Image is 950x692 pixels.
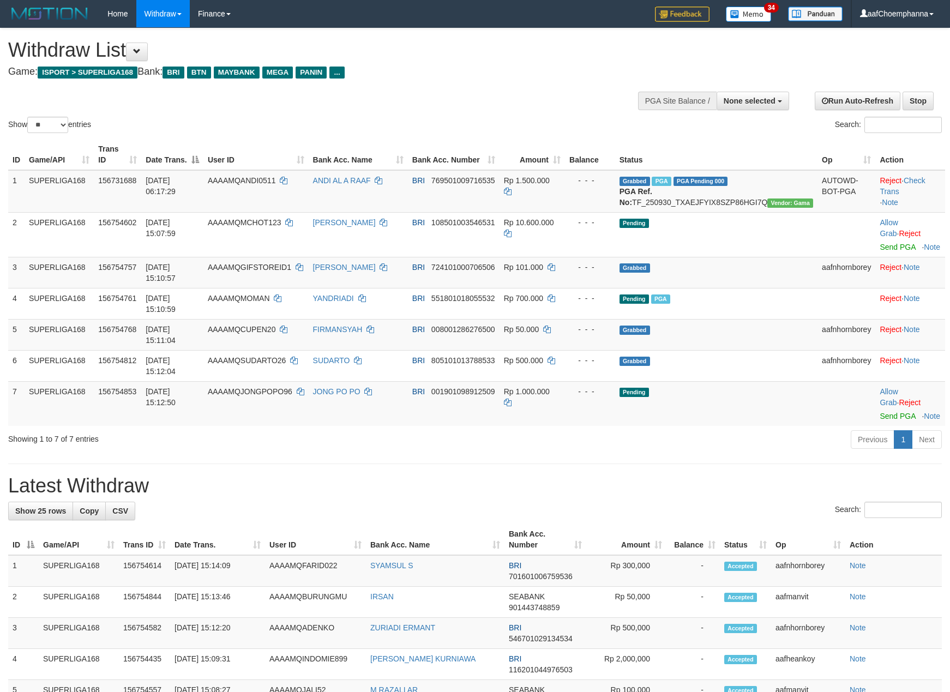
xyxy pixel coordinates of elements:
span: Copy 901443748859 to clipboard [509,603,560,612]
span: Rp 10.600.000 [504,218,554,227]
a: Note [850,654,866,663]
td: 6 [8,350,25,381]
a: Reject [880,325,901,334]
a: Copy [73,502,106,520]
td: 1 [8,555,39,587]
span: Copy 546701029134534 to clipboard [509,634,573,643]
span: 156754768 [98,325,136,334]
td: 2 [8,587,39,618]
span: 156754757 [98,263,136,272]
td: SUPERLIGA168 [25,381,94,426]
a: Check Trans [880,176,925,196]
a: Reject [880,176,901,185]
a: Show 25 rows [8,502,73,520]
span: · [880,387,899,407]
td: Rp 50,000 [586,587,666,618]
a: [PERSON_NAME] [313,263,376,272]
td: AUTOWD-BOT-PGA [817,170,875,213]
span: AAAAMQCUPEN20 [208,325,275,334]
span: Pending [620,219,649,228]
span: Marked by aafheankoy [651,294,670,304]
th: Status: activate to sort column ascending [720,524,771,555]
div: - - - [569,386,611,397]
span: [DATE] 15:12:04 [146,356,176,376]
td: Rp 300,000 [586,555,666,587]
a: 1 [894,430,912,449]
input: Search: [864,502,942,518]
span: Copy 769501009716535 to clipboard [431,176,495,185]
a: Stop [903,92,934,110]
th: User ID: activate to sort column ascending [265,524,366,555]
span: ... [329,67,344,79]
button: None selected [717,92,789,110]
img: panduan.png [788,7,843,21]
a: Run Auto-Refresh [815,92,900,110]
div: Showing 1 to 7 of 7 entries [8,429,388,444]
th: Amount: activate to sort column ascending [500,139,565,170]
th: User ID: activate to sort column ascending [203,139,309,170]
span: [DATE] 15:10:57 [146,263,176,282]
span: [DATE] 06:17:29 [146,176,176,196]
label: Search: [835,502,942,518]
b: PGA Ref. No: [620,187,652,207]
span: Grabbed [620,177,650,186]
a: Note [882,198,898,207]
th: Bank Acc. Name: activate to sort column ascending [366,524,504,555]
span: None selected [724,97,775,105]
div: - - - [569,262,611,273]
a: Note [850,623,866,632]
a: Reject [899,229,921,238]
td: 156754582 [119,618,170,649]
span: Copy 724101000706506 to clipboard [431,263,495,272]
td: aafmanvit [771,587,845,618]
td: · [875,212,945,257]
td: 156754435 [119,649,170,680]
span: BRI [412,325,425,334]
td: aafnhornborey [817,257,875,288]
td: SUPERLIGA168 [39,555,119,587]
span: Copy 008001286276500 to clipboard [431,325,495,334]
span: 156754761 [98,294,136,303]
div: - - - [569,175,611,186]
td: SUPERLIGA168 [25,319,94,350]
a: JONG PO PO [313,387,360,396]
a: Note [904,263,920,272]
td: SUPERLIGA168 [39,618,119,649]
input: Search: [864,117,942,133]
td: 5 [8,319,25,350]
span: AAAAMQMCHOT123 [208,218,281,227]
span: Grabbed [620,263,650,273]
td: · [875,381,945,426]
a: SYAMSUL S [370,561,413,570]
td: SUPERLIGA168 [39,649,119,680]
th: ID: activate to sort column descending [8,524,39,555]
span: BRI [412,294,425,303]
td: SUPERLIGA168 [25,350,94,381]
span: Copy 001901098912509 to clipboard [431,387,495,396]
label: Show entries [8,117,91,133]
a: ZURIADI ERMANT [370,623,435,632]
th: Balance [565,139,615,170]
span: AAAAMQJONGPOPO96 [208,387,292,396]
th: Game/API: activate to sort column ascending [39,524,119,555]
a: Send PGA [880,243,915,251]
th: Bank Acc. Number: activate to sort column ascending [408,139,500,170]
span: Rp 1.000.000 [504,387,550,396]
span: Rp 700.000 [504,294,543,303]
a: FIRMANSYAH [313,325,363,334]
span: Copy 551801018055532 to clipboard [431,294,495,303]
span: Pending [620,294,649,304]
span: BRI [412,218,425,227]
td: aafnhornborey [817,319,875,350]
td: TF_250930_TXAEJFYIX8SZP86HGI7Q [615,170,817,213]
span: Accepted [724,562,757,571]
span: BTN [187,67,211,79]
th: Action [875,139,945,170]
span: BRI [163,67,184,79]
td: 1 [8,170,25,213]
td: - [666,649,720,680]
a: ANDI AL A RAAF [313,176,371,185]
span: 156731688 [98,176,136,185]
span: BRI [509,654,521,663]
h4: Game: Bank: [8,67,622,77]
